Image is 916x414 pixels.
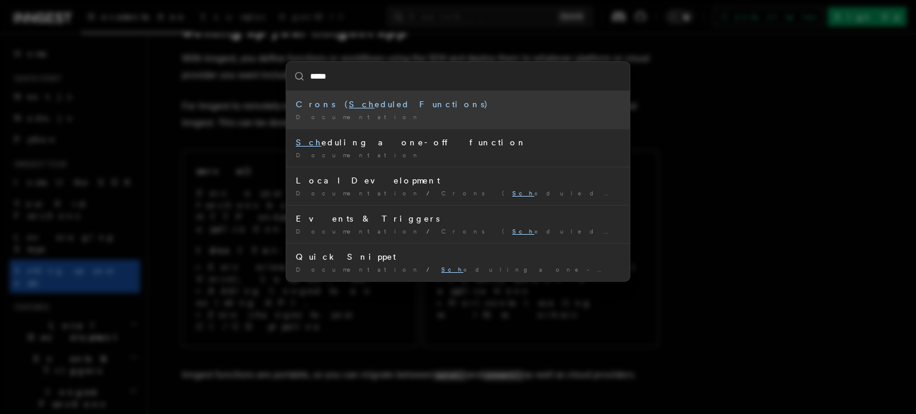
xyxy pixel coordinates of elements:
[296,189,422,197] span: Documentation
[441,228,711,235] span: Crons ( eduled Functions)
[296,113,422,120] span: Documentation
[296,98,620,110] div: Crons ( eduled Functions)
[296,136,620,148] div: eduling a one-off function
[426,189,437,197] span: /
[349,99,375,109] mark: Sch
[441,266,695,273] span: eduling a one-off function
[426,266,437,273] span: /
[296,175,620,186] div: Local Development
[296,228,422,235] span: Documentation
[426,228,437,235] span: /
[296,138,321,147] mark: Sch
[441,266,463,273] mark: Sch
[296,151,422,158] span: Documentation
[512,228,534,235] mark: Sch
[296,213,620,225] div: Events & Triggers
[296,266,422,273] span: Documentation
[296,251,620,263] div: Quick Snippet
[512,189,534,197] mark: Sch
[441,189,711,197] span: Crons ( eduled Functions)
